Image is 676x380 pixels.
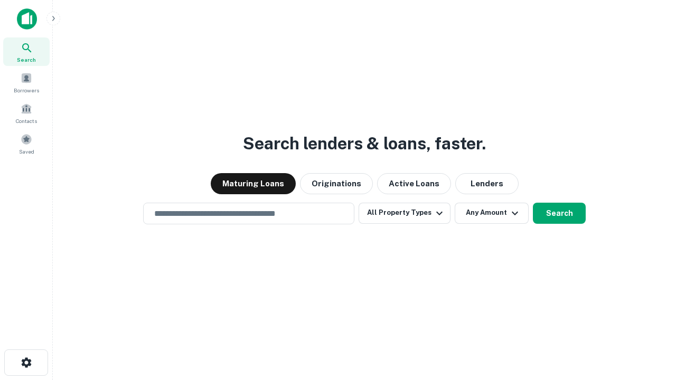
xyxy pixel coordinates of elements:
[533,203,586,224] button: Search
[16,117,37,125] span: Contacts
[17,55,36,64] span: Search
[17,8,37,30] img: capitalize-icon.png
[623,262,676,312] iframe: Chat Widget
[300,173,373,194] button: Originations
[3,68,50,97] a: Borrowers
[3,129,50,158] a: Saved
[211,173,296,194] button: Maturing Loans
[377,173,451,194] button: Active Loans
[14,86,39,94] span: Borrowers
[3,99,50,127] a: Contacts
[19,147,34,156] span: Saved
[3,37,50,66] a: Search
[243,131,486,156] h3: Search lenders & loans, faster.
[359,203,450,224] button: All Property Types
[455,203,529,224] button: Any Amount
[455,173,519,194] button: Lenders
